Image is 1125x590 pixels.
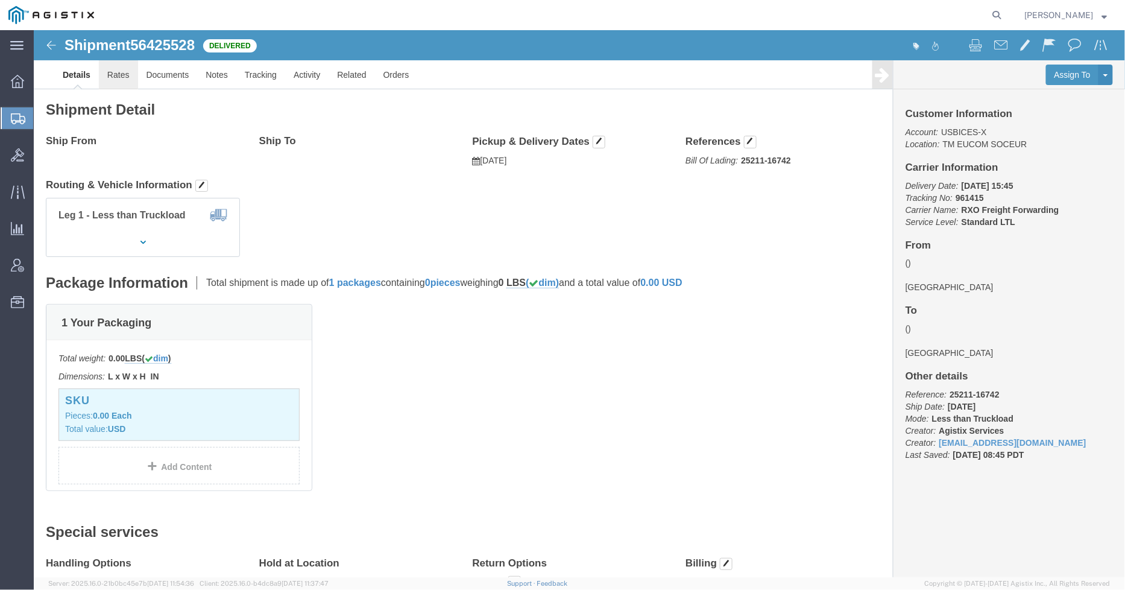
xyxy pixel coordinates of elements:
[1025,8,1094,22] span: Andrew Wacyra
[1024,8,1108,22] button: [PERSON_NAME]
[147,580,194,587] span: [DATE] 11:54:36
[537,580,568,587] a: Feedback
[200,580,329,587] span: Client: 2025.16.0-b4dc8a9
[925,579,1111,589] span: Copyright © [DATE]-[DATE] Agistix Inc., All Rights Reserved
[507,580,537,587] a: Support
[8,6,94,24] img: logo
[282,580,329,587] span: [DATE] 11:37:47
[34,30,1125,577] iframe: FS Legacy Container
[48,580,194,587] span: Server: 2025.16.0-21b0bc45e7b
